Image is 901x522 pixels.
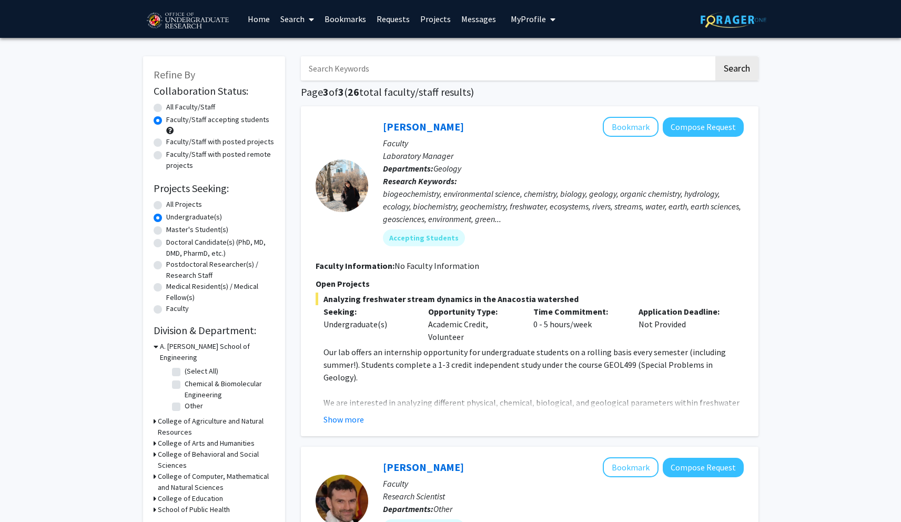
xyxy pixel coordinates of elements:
[166,303,189,314] label: Faculty
[525,305,631,343] div: 0 - 5 hours/week
[154,324,275,337] h2: Division & Department:
[323,396,744,447] p: We are interested in analyzing different physical, chemical, biological, and geological parameter...
[533,305,623,318] p: Time Commitment:
[323,85,329,98] span: 3
[338,85,344,98] span: 3
[323,346,744,384] p: Our lab offers an internship opportunity for undergraduate students on a rolling basis every seme...
[301,56,714,81] input: Search Keywords
[715,56,758,81] button: Search
[316,277,744,290] p: Open Projects
[433,504,452,514] span: Other
[428,305,518,318] p: Opportunity Type:
[143,8,232,34] img: University of Maryland Logo
[323,305,413,318] p: Seeking:
[383,163,433,174] b: Departments:
[154,68,195,81] span: Refine By
[603,457,659,477] button: Add Jeremy Purcell to Bookmarks
[433,163,461,174] span: Geology
[701,12,766,28] img: ForagerOne Logo
[158,449,275,471] h3: College of Behavioral and Social Sciences
[511,14,546,24] span: My Profile
[383,176,457,186] b: Research Keywords:
[158,438,255,449] h3: College of Arts and Humanities
[166,149,275,171] label: Faculty/Staff with posted remote projects
[158,504,230,515] h3: School of Public Health
[663,458,744,477] button: Compose Request to Jeremy Purcell
[275,1,319,37] a: Search
[383,120,464,133] a: [PERSON_NAME]
[158,471,275,493] h3: College of Computer, Mathematical and Natural Sciences
[316,260,394,271] b: Faculty Information:
[639,305,728,318] p: Application Deadline:
[420,305,525,343] div: Academic Credit, Volunteer
[166,259,275,281] label: Postdoctoral Researcher(s) / Research Staff
[603,117,659,137] button: Add Ashley Mon to Bookmarks
[383,149,744,162] p: Laboratory Manager
[383,187,744,225] div: biogeochemistry, environmental science, chemistry, biology, geology, organic chemistry, hydrology...
[394,260,479,271] span: No Faculty Information
[166,212,222,223] label: Undergraduate(s)
[166,114,269,125] label: Faculty/Staff accepting students
[185,378,272,400] label: Chemical & Biomolecular Engineering
[160,341,275,363] h3: A. [PERSON_NAME] School of Engineering
[158,416,275,438] h3: College of Agriculture and Natural Resources
[323,413,364,426] button: Show more
[323,318,413,330] div: Undergraduate(s)
[242,1,275,37] a: Home
[383,460,464,474] a: [PERSON_NAME]
[166,136,274,147] label: Faculty/Staff with posted projects
[316,293,744,305] span: Analyzing freshwater stream dynamics in the Anacostia watershed
[631,305,736,343] div: Not Provided
[166,281,275,303] label: Medical Resident(s) / Medical Fellow(s)
[154,85,275,97] h2: Collaboration Status:
[371,1,415,37] a: Requests
[383,504,433,514] b: Departments:
[166,237,275,259] label: Doctoral Candidate(s) (PhD, MD, DMD, PharmD, etc.)
[383,477,744,490] p: Faculty
[8,475,45,514] iframe: Chat
[301,86,758,98] h1: Page of ( total faculty/staff results)
[166,199,202,210] label: All Projects
[185,366,218,377] label: (Select All)
[348,85,359,98] span: 26
[663,117,744,137] button: Compose Request to Ashley Mon
[185,400,203,411] label: Other
[383,229,465,246] mat-chip: Accepting Students
[154,182,275,195] h2: Projects Seeking:
[158,493,223,504] h3: College of Education
[383,137,744,149] p: Faculty
[383,490,744,503] p: Research Scientist
[319,1,371,37] a: Bookmarks
[456,1,501,37] a: Messages
[166,102,215,113] label: All Faculty/Staff
[166,224,228,235] label: Master's Student(s)
[415,1,456,37] a: Projects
